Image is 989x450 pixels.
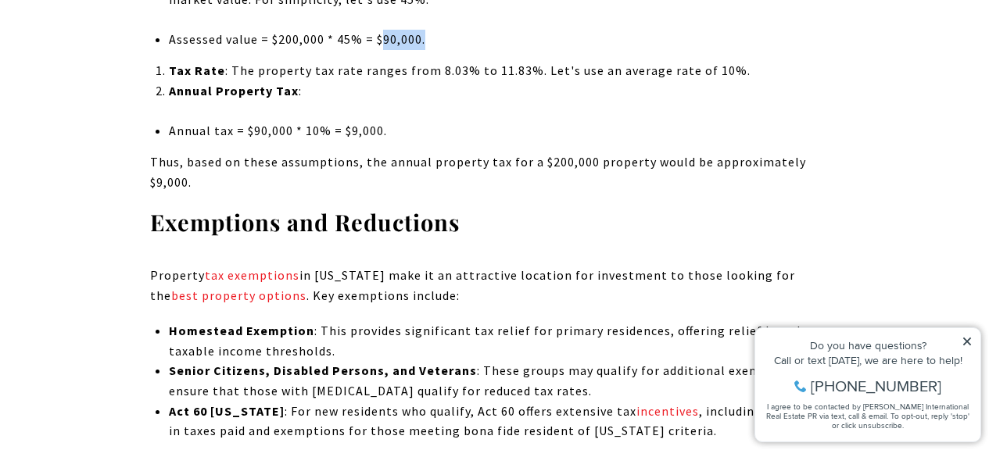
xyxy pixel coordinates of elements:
li: : For new residents who qualify, Act 60 offers extensive tax , including reductions in taxes paid... [169,402,839,441]
li: Annual tax = $90,000 * 10% = $9,000. [169,121,839,141]
div: Do you have questions? [16,35,226,46]
span: [PHONE_NUMBER] [64,73,195,89]
strong: Annual Property Tax [169,83,299,98]
li: Assessed value = $200,000 * 45% = $90,000. [169,30,839,50]
p: : The property tax rate ranges from 8.03% to 11.83%. Let's use an average rate of 10%. [169,61,839,81]
strong: Exemptions and Reductions [150,207,460,237]
strong: Tax Rate [169,62,225,78]
div: Call or text [DATE], we are here to help! [16,50,226,61]
a: incentives - open in a new tab [636,403,699,419]
p: : [169,81,839,102]
a: best property options - open in a new tab [171,287,306,303]
span: I agree to be contacted by [PERSON_NAME] International Real Estate PR via text, call & email. To ... [20,96,223,126]
p: Property in [US_STATE] make it an attractive location for investment to those looking for the . K... [150,266,840,305]
li: : These groups may qualify for additional exemptions and ensure that those with [MEDICAL_DATA] qu... [169,361,839,401]
a: tax exemptions - open in a new tab [205,267,299,283]
p: Thus, based on these assumptions, the annual property tax for a $200,000 property would be approx... [150,152,840,192]
strong: Act 60 [US_STATE] [169,403,285,419]
strong: Homestead Exemption [169,323,314,338]
li: : This provides significant tax relief for primary residences, offering relief based on taxable i... [169,321,839,361]
strong: Senior Citizens, Disabled Persons, and Veterans [169,362,477,378]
